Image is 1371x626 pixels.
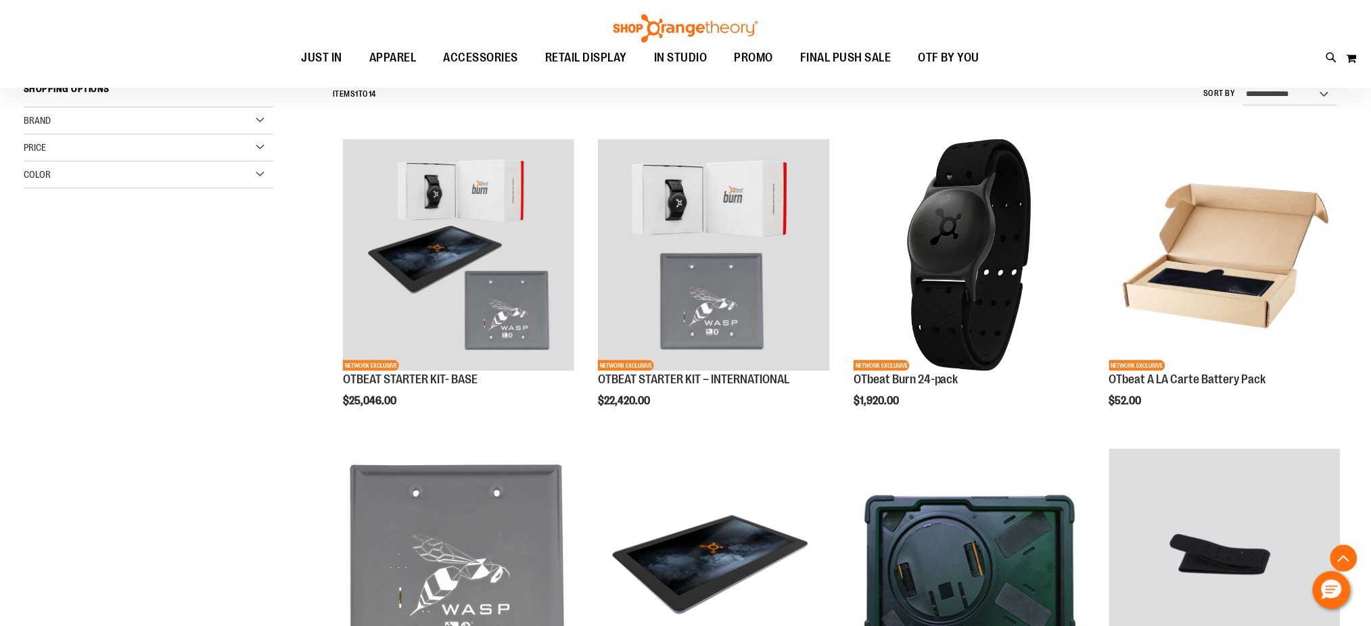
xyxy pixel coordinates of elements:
[545,43,627,73] span: RETAIL DISPLAY
[369,43,417,73] span: APPAREL
[532,43,641,74] a: RETAIL DISPLAY
[355,89,358,99] span: 1
[343,395,398,407] span: $25,046.00
[1102,133,1347,441] div: product
[1109,395,1144,407] span: $52.00
[430,43,532,74] a: ACCESSORIES
[598,360,654,371] span: NETWORK EXCLUSIVE
[343,360,399,371] span: NETWORK EXCLUSIVE
[787,43,905,74] a: FINAL PUSH SALE
[1109,139,1341,370] img: Product image for OTbeat A LA Carte Battery Pack
[343,139,574,370] img: OTBEAT STARTER KIT- BASE
[1109,360,1165,371] span: NETWORK EXCLUSIVE
[24,169,51,180] span: Color
[598,139,829,370] img: OTBEAT STARTER KIT – INTERNATIONAL
[598,372,789,386] a: OTBEAT STARTER KIT – INTERNATIONAL
[800,43,891,73] span: FINAL PUSH SALE
[598,139,829,372] a: OTBEAT STARTER KIT – INTERNATIONALNETWORK EXCLUSIVE
[721,43,787,74] a: PROMO
[302,43,343,73] span: JUST IN
[654,43,707,73] span: IN STUDIO
[1313,571,1351,609] button: Hello, have a question? Let’s chat.
[735,43,774,73] span: PROMO
[905,43,994,74] a: OTF BY YOU
[854,395,901,407] span: $1,920.00
[24,142,46,153] span: Price
[1330,545,1357,572] button: Back To Top
[1109,139,1341,372] a: Product image for OTbeat A LA Carte Battery PackNETWORK EXCLUSIVE
[847,133,1092,441] div: product
[369,89,376,99] span: 14
[24,115,51,126] span: Brand
[336,133,581,441] div: product
[444,43,519,73] span: ACCESSORIES
[598,395,652,407] span: $22,420.00
[611,14,760,43] img: Shop Orangetheory
[919,43,980,73] span: OTF BY YOU
[591,133,836,441] div: product
[641,43,721,73] a: IN STUDIO
[333,84,376,105] h2: Items to
[24,77,273,107] strong: Shopping Options
[356,43,430,74] a: APPAREL
[854,139,1085,372] a: OTbeat Burn 24-packNETWORK EXCLUSIVE
[288,43,356,74] a: JUST IN
[854,372,958,386] a: OTbeat Burn 24-pack
[343,139,574,372] a: OTBEAT STARTER KIT- BASENETWORK EXCLUSIVE
[854,360,910,371] span: NETWORK EXCLUSIVE
[1109,372,1266,386] a: OTbeat A LA Carte Battery Pack
[343,372,478,386] a: OTBEAT STARTER KIT- BASE
[1204,88,1236,99] label: Sort By
[854,139,1085,370] img: OTbeat Burn 24-pack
